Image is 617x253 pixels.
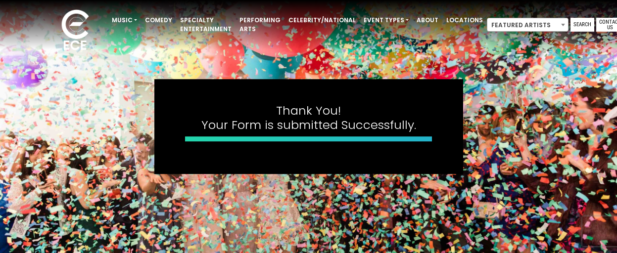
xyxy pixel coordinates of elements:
a: Music [108,12,141,29]
span: Featured Artists [487,18,569,32]
a: Performing Arts [236,12,285,38]
a: Comedy [141,12,176,29]
a: Locations [442,12,487,29]
a: About [413,12,442,29]
img: ece_new_logo_whitev2-1.png [50,7,100,55]
a: Search [570,18,594,32]
span: Featured Artists [487,18,568,32]
a: Celebrity/National [285,12,360,29]
a: Specialty Entertainment [176,12,236,38]
h4: Thank You! Your Form is submitted Successfully. [185,104,432,132]
a: Event Types [360,12,413,29]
